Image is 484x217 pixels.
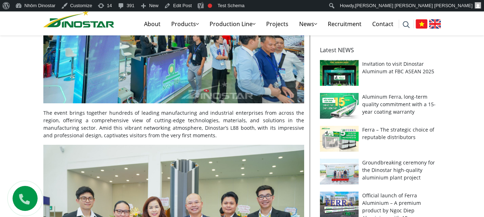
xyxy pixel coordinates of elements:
a: Groundbreaking ceremony for the Dinostar high-quality aluminium plant project [362,159,435,181]
p: Latest NEWS [320,46,437,54]
img: search [403,21,410,28]
a: Products [166,13,204,35]
a: About [139,13,166,35]
a: News [294,13,322,35]
img: English [429,19,441,29]
a: Production Line [204,13,261,35]
a: Aluminum Ferra, long-term quality commitment with a 15-year coating warranty [362,93,436,115]
img: Nhôm Dinostar [43,10,114,28]
a: Projects [261,13,294,35]
a: Contact [367,13,399,35]
img: Groundbreaking ceremony for the Dinostar high-quality aluminium plant project [320,159,359,184]
span: [PERSON_NAME] [PERSON_NAME] [PERSON_NAME] [355,3,473,8]
img: Invitation to visit Dinostar Aluminum at FBC ASEAN 2025 [320,60,359,86]
img: Ferra – The strategic choice of reputable distributors [320,126,359,152]
p: The event brings together hundreds of leading manufacturing and industrial enterprises from acros... [43,109,304,139]
a: Recruitment [322,13,367,35]
a: Ferra – The strategic choice of reputable distributors [362,126,434,140]
img: Aluminum Ferra, long-term quality commitment with a 15-year coating warranty [320,93,359,119]
a: Invitation to visit Dinostar Aluminum at FBC ASEAN 2025 [362,60,434,75]
div: Focus keyphrase not set [208,4,212,8]
img: Tiếng Việt [416,19,427,29]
